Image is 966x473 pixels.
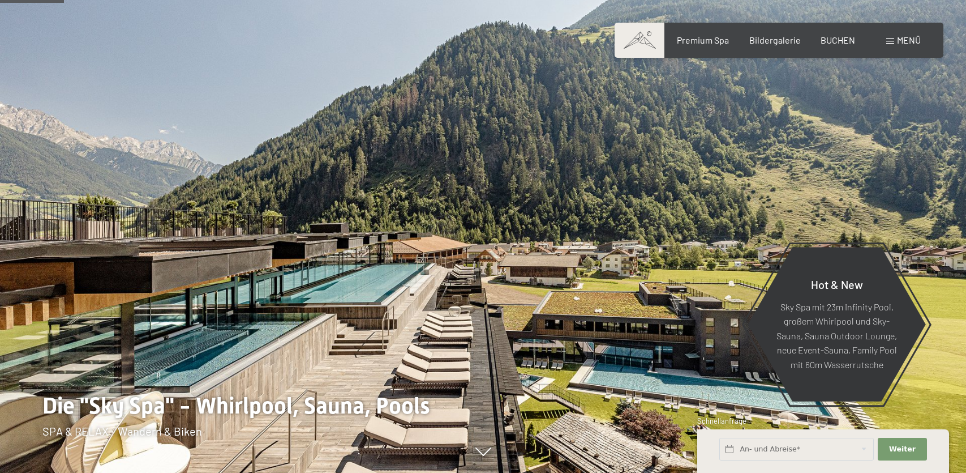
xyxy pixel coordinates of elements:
[878,438,926,461] button: Weiter
[677,35,729,45] a: Premium Spa
[749,35,801,45] a: Bildergalerie
[897,35,921,45] span: Menü
[811,277,863,291] span: Hot & New
[775,299,898,372] p: Sky Spa mit 23m Infinity Pool, großem Whirlpool und Sky-Sauna, Sauna Outdoor Lounge, neue Event-S...
[697,416,746,425] span: Schnellanfrage
[747,246,926,402] a: Hot & New Sky Spa mit 23m Infinity Pool, großem Whirlpool und Sky-Sauna, Sauna Outdoor Lounge, ne...
[889,444,916,454] span: Weiter
[821,35,855,45] a: BUCHEN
